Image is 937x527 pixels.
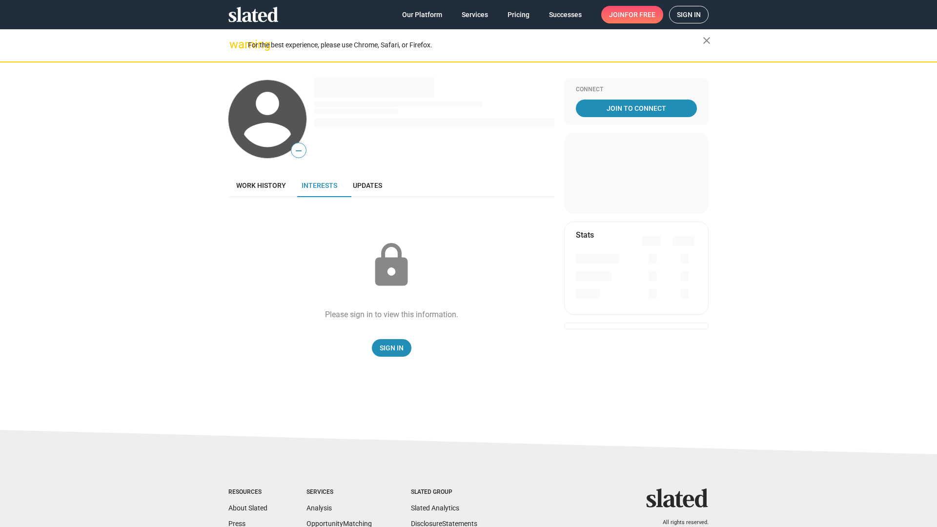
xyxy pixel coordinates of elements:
[701,35,713,46] mat-icon: close
[248,39,703,52] div: For the best experience, please use Chrome, Safari, or Firefox.
[500,6,537,23] a: Pricing
[306,488,372,496] div: Services
[609,6,655,23] span: Join
[462,6,488,23] span: Services
[294,174,345,197] a: Interests
[228,504,267,512] a: About Slated
[411,488,477,496] div: Slated Group
[345,174,390,197] a: Updates
[576,86,697,94] div: Connect
[541,6,590,23] a: Successes
[677,6,701,23] span: Sign in
[353,182,382,189] span: Updates
[625,6,655,23] span: for free
[367,241,416,290] mat-icon: lock
[380,339,404,357] span: Sign In
[306,504,332,512] a: Analysis
[508,6,530,23] span: Pricing
[372,339,411,357] a: Sign In
[454,6,496,23] a: Services
[576,100,697,117] a: Join To Connect
[228,174,294,197] a: Work history
[325,309,458,320] div: Please sign in to view this information.
[394,6,450,23] a: Our Platform
[291,144,306,157] span: —
[576,230,594,240] mat-card-title: Stats
[601,6,663,23] a: Joinfor free
[236,182,286,189] span: Work history
[229,39,241,50] mat-icon: warning
[228,488,267,496] div: Resources
[578,100,695,117] span: Join To Connect
[669,6,709,23] a: Sign in
[549,6,582,23] span: Successes
[411,504,459,512] a: Slated Analytics
[302,182,337,189] span: Interests
[402,6,442,23] span: Our Platform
